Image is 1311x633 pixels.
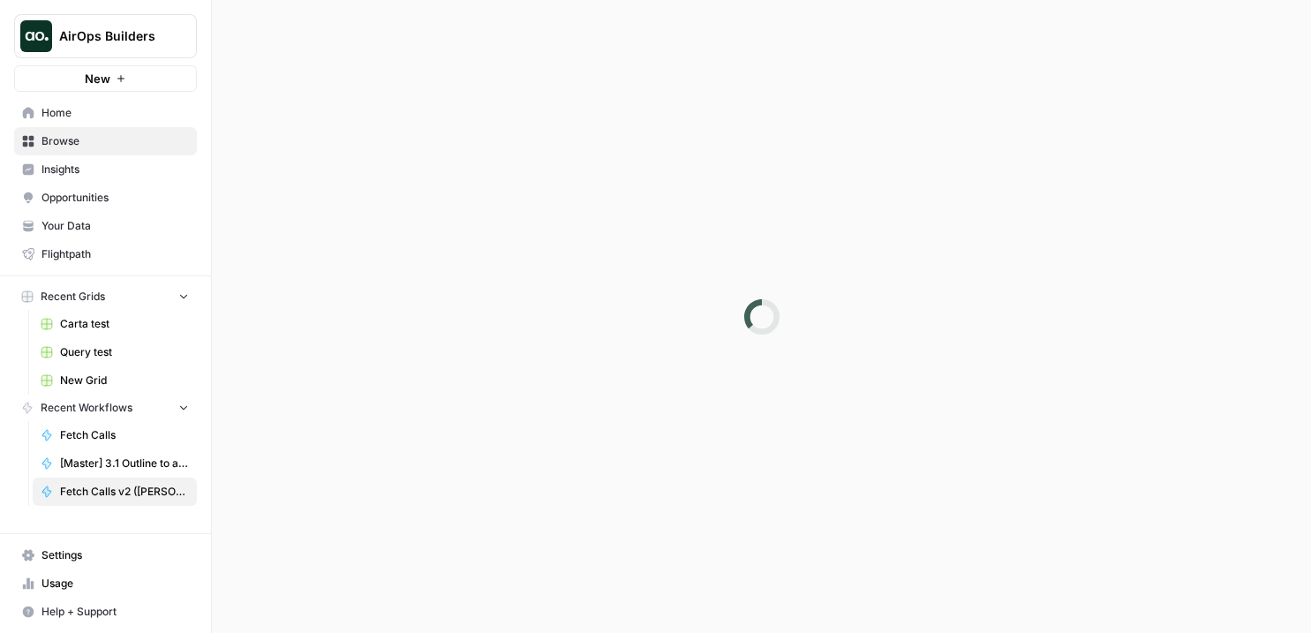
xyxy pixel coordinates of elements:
span: Recent Workflows [41,400,132,416]
span: Flightpath [41,246,189,262]
a: Browse [14,127,197,155]
span: AirOps Builders [59,27,166,45]
button: New [14,65,197,92]
a: Settings [14,541,197,569]
a: Fetch Calls [33,421,197,449]
a: Insights [14,155,197,184]
a: Fetch Calls v2 ([PERSON_NAME]) [33,478,197,506]
span: New [85,70,110,87]
img: AirOps Builders Logo [20,20,52,52]
a: Flightpath [14,240,197,268]
span: Help + Support [41,604,189,620]
a: Query test [33,338,197,366]
span: Fetch Calls v2 ([PERSON_NAME]) [60,484,189,500]
a: Opportunities [14,184,197,212]
button: Workspace: AirOps Builders [14,14,197,58]
button: Recent Grids [14,283,197,310]
span: Your Data [41,218,189,234]
span: Insights [41,162,189,177]
a: Your Data [14,212,197,240]
span: Home [41,105,189,121]
span: New Grid [60,373,189,388]
a: Usage [14,569,197,598]
span: [Master] 3.1 Outline to article [60,456,189,471]
button: Recent Workflows [14,395,197,421]
span: Usage [41,576,189,592]
a: New Grid [33,366,197,395]
a: [Master] 3.1 Outline to article [33,449,197,478]
span: Recent Grids [41,289,105,305]
span: Carta test [60,316,189,332]
a: Home [14,99,197,127]
a: Carta test [33,310,197,338]
span: Settings [41,547,189,563]
span: Opportunities [41,190,189,206]
span: Browse [41,133,189,149]
span: Fetch Calls [60,427,189,443]
span: Query test [60,344,189,360]
button: Help + Support [14,598,197,626]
